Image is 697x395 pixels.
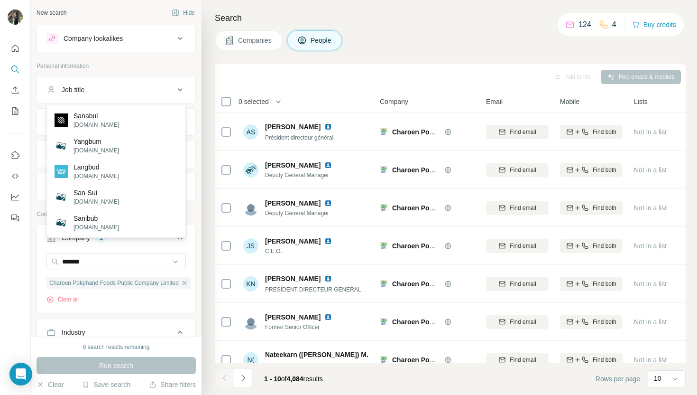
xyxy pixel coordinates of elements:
[324,123,332,131] img: LinkedIn logo
[486,163,549,177] button: Find email
[265,209,343,217] span: Deputy General Manager
[380,318,387,326] img: Logo of Charoen Pokphand Foods Public Company Limited
[265,122,321,132] span: [PERSON_NAME]
[265,274,321,283] span: [PERSON_NAME]
[634,356,667,364] span: Not in a list
[593,318,616,326] span: Find both
[578,19,591,30] p: 124
[392,204,554,212] span: Charoen Pokphand Foods Public Company Limited
[265,350,368,359] span: Nateekarn ([PERSON_NAME]) M.
[392,280,554,288] span: Charoen Pokphand Foods Public Company Limited
[510,356,536,364] span: Find email
[264,375,281,383] span: 1 - 10
[632,18,676,31] button: Buy credits
[243,314,258,329] img: Avatar
[73,111,119,121] p: Sanabul
[324,275,332,282] img: LinkedIn logo
[243,238,258,254] div: JS
[593,166,616,174] span: Find both
[62,328,85,337] div: Industry
[380,280,387,288] img: Logo of Charoen Pokphand Foods Public Company Limited
[380,356,387,364] img: Logo of Charoen Pokphand Foods Public Company Limited
[510,280,536,288] span: Find email
[8,40,23,57] button: Quick start
[55,113,68,127] img: Sanabul
[37,27,195,50] button: Company lookalikes
[264,375,323,383] span: results
[596,374,640,384] span: Rows per page
[510,128,536,136] span: Find email
[634,280,667,288] span: Not in a list
[265,323,343,331] span: Former Senior Officer
[55,165,68,178] img: Langbud
[8,188,23,206] button: Dashboard
[287,375,303,383] span: 4,084
[73,214,119,223] p: Sanibub
[265,286,361,293] span: PRESIDENT DIRECTEUR GENERAL
[8,168,23,185] button: Use Surfe API
[37,9,66,17] div: New search
[55,190,68,204] img: San-Sui
[238,97,269,106] span: 0 selected
[593,242,616,250] span: Find both
[83,343,150,351] div: 8 search results remaining
[560,163,623,177] button: Find both
[73,197,119,206] p: [DOMAIN_NAME]
[380,128,387,136] img: Logo of Charoen Pokphand Foods Public Company Limited
[265,160,321,170] span: [PERSON_NAME]
[311,36,332,45] span: People
[612,19,616,30] p: 4
[634,318,667,326] span: Not in a list
[62,233,90,243] div: Company
[265,247,343,255] span: C.E.O.
[96,234,107,242] div: 1
[265,236,321,246] span: [PERSON_NAME]
[37,78,195,101] button: Job title
[8,82,23,99] button: Enrich CSV
[8,9,23,25] img: Avatar
[324,161,332,169] img: LinkedIn logo
[37,210,196,218] p: Company information
[510,204,536,212] span: Find email
[8,103,23,120] button: My lists
[510,242,536,250] span: Find email
[560,97,579,106] span: Mobile
[243,162,258,178] img: Avatar
[486,125,549,139] button: Find email
[324,237,332,245] img: LinkedIn logo
[64,34,123,43] div: Company lookalikes
[9,363,32,386] div: Open Intercom Messenger
[165,6,202,20] button: Hide
[560,125,623,139] button: Find both
[392,318,554,326] span: Charoen Pokphand Foods Public Company Limited
[55,216,68,229] img: Sanibub
[37,380,64,389] button: Clear
[560,353,623,367] button: Find both
[392,356,554,364] span: Charoen Pokphand Foods Public Company Limited
[243,352,258,367] div: N(
[82,380,130,389] button: Save search
[486,239,549,253] button: Find email
[560,315,623,329] button: Find both
[73,121,119,129] p: [DOMAIN_NAME]
[560,201,623,215] button: Find both
[234,368,253,387] button: Navigate to next page
[265,171,343,179] span: Deputy General Manager
[243,124,258,140] div: AS
[593,128,616,136] span: Find both
[634,166,667,174] span: Not in a list
[37,175,195,198] button: Personal location
[324,313,332,321] img: LinkedIn logo
[634,128,667,136] span: Not in a list
[73,172,119,180] p: [DOMAIN_NAME]
[37,321,195,348] button: Industry
[73,146,119,155] p: [DOMAIN_NAME]
[392,166,554,174] span: Charoen Pokphand Foods Public Company Limited
[392,242,554,250] span: Charoen Pokphand Foods Public Company Limited
[149,380,196,389] button: Share filters
[510,318,536,326] span: Find email
[593,356,616,364] span: Find both
[380,97,408,106] span: Company
[486,353,549,367] button: Find email
[486,277,549,291] button: Find email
